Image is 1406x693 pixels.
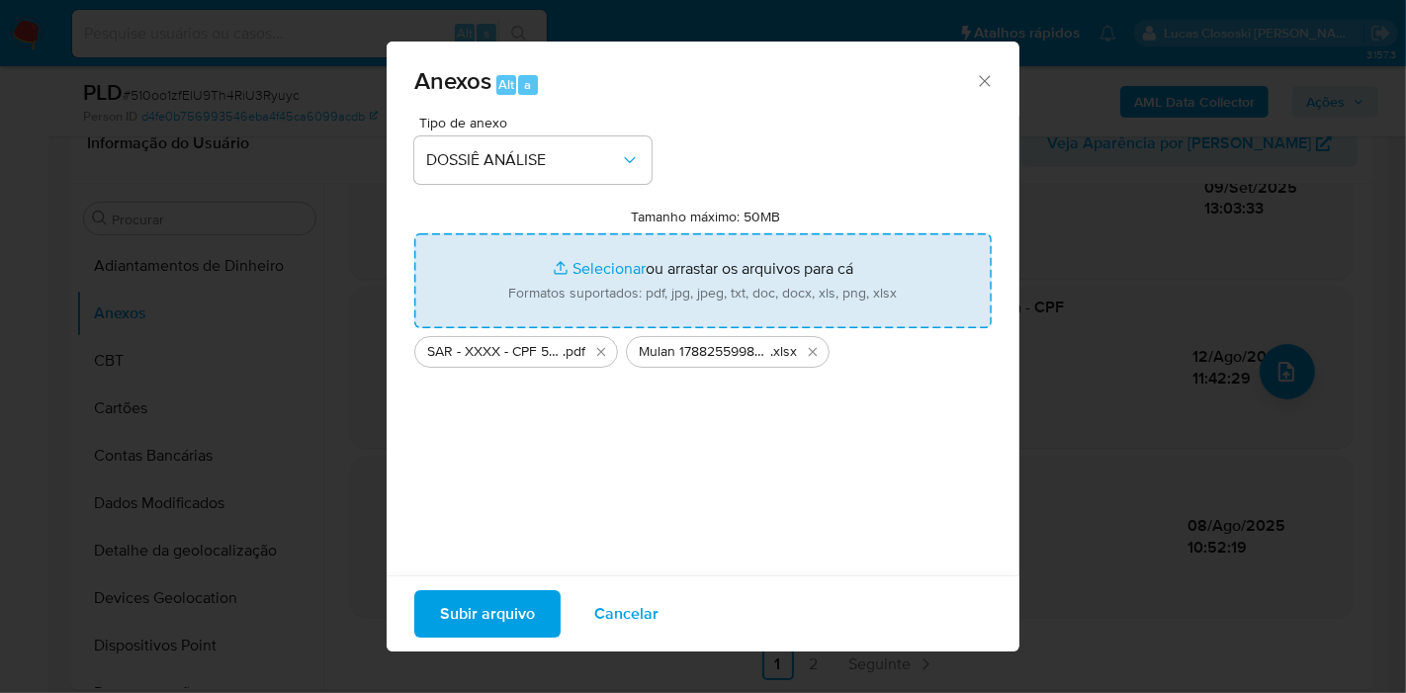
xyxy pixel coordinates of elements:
span: Alt [498,75,514,94]
label: Tamanho máximo: 50MB [632,208,781,225]
button: Subir arquivo [414,590,561,638]
span: Tipo de anexo [419,116,657,130]
span: DOSSIÊ ANÁLISE [426,150,620,170]
span: .xlsx [770,342,797,362]
span: Subir arquivo [440,592,535,636]
button: Excluir SAR - XXXX - CPF 59617016893 - KETHELYN BARRETO DE ALMEIDA.pdf [589,340,613,364]
ul: Arquivos selecionados [414,328,992,368]
span: Anexos [414,63,491,98]
button: Fechar [975,71,993,89]
button: DOSSIÊ ANÁLISE [414,136,652,184]
button: Excluir Mulan 1788255998_2025_09_09_10_40_21.xlsx [801,340,825,364]
span: a [524,75,531,94]
button: Cancelar [569,590,684,638]
span: .pdf [563,342,585,362]
span: Mulan 1788255998_2025_09_09_10_40_21 [639,342,770,362]
span: Cancelar [594,592,659,636]
span: SAR - XXXX - CPF 59617016893 - [PERSON_NAME] [427,342,563,362]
